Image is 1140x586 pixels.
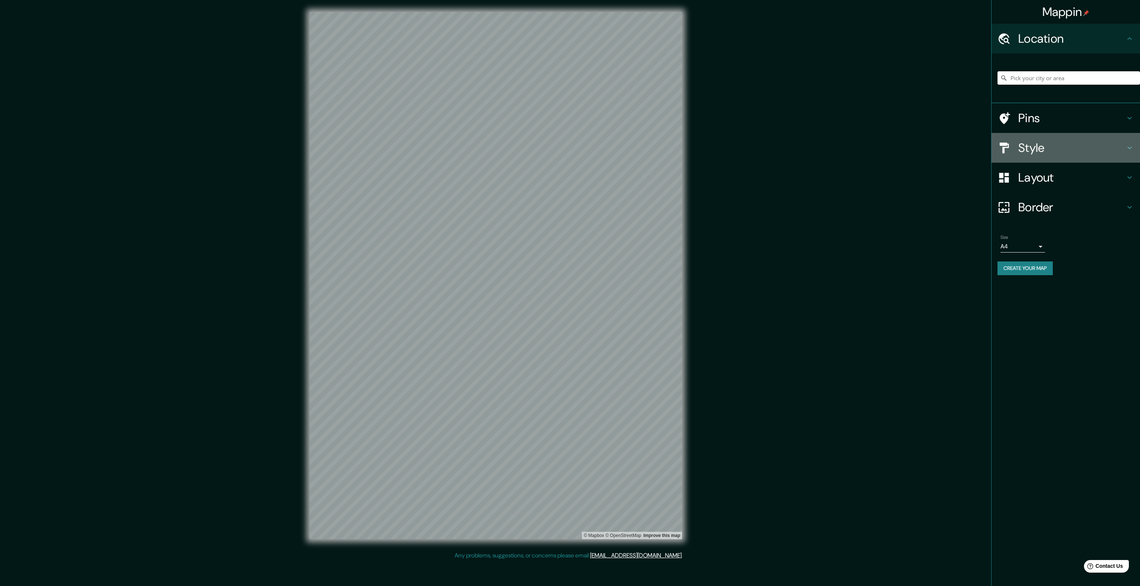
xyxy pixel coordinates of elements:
[992,103,1140,133] div: Pins
[992,133,1140,163] div: Style
[584,533,604,538] a: Mapbox
[684,551,685,560] div: .
[1018,111,1125,126] h4: Pins
[455,551,683,560] p: Any problems, suggestions, or concerns please email .
[1018,31,1125,46] h4: Location
[683,551,684,560] div: .
[1042,4,1090,19] h4: Mappin
[1000,234,1008,241] label: Size
[590,551,682,559] a: [EMAIL_ADDRESS][DOMAIN_NAME]
[1018,200,1125,215] h4: Border
[1018,140,1125,155] h4: Style
[1000,241,1045,253] div: A4
[1083,10,1089,16] img: pin-icon.png
[997,261,1053,275] button: Create your map
[605,533,641,538] a: OpenStreetMap
[643,533,680,538] a: Map feedback
[992,163,1140,192] div: Layout
[309,12,682,539] canvas: Map
[992,192,1140,222] div: Border
[1018,170,1125,185] h4: Layout
[997,71,1140,85] input: Pick your city or area
[1074,557,1132,578] iframe: Help widget launcher
[992,24,1140,53] div: Location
